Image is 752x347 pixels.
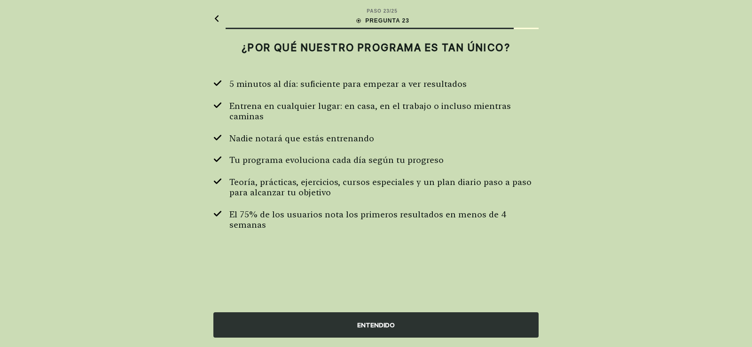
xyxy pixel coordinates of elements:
span: El 75% de los usuarios nota los primeros resultados en menos de 4 semanas [229,209,539,231]
span: Teoría, prácticas, ejercicios, cursos especiales y un plan diario paso a paso para alcanzar tu ob... [229,177,539,198]
h2: ¿POR QUÉ NUESTRO PROGRAMA ES TAN ÚNICO? [213,41,539,54]
span: 5 minutos al día: suficiente para empezar a ver resultados [229,79,467,90]
div: PREGUNTA 23 [355,16,409,25]
span: Nadie notará que estás entrenando [229,133,374,144]
span: Entrena en cualquier lugar: en casa, en el trabajo o incluso mientras caminas [229,101,539,122]
span: Tu programa evoluciona cada día según tu progreso [229,155,444,166]
div: PASO 23 / 25 [367,8,397,15]
div: ENTENDIDO [213,312,539,338]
